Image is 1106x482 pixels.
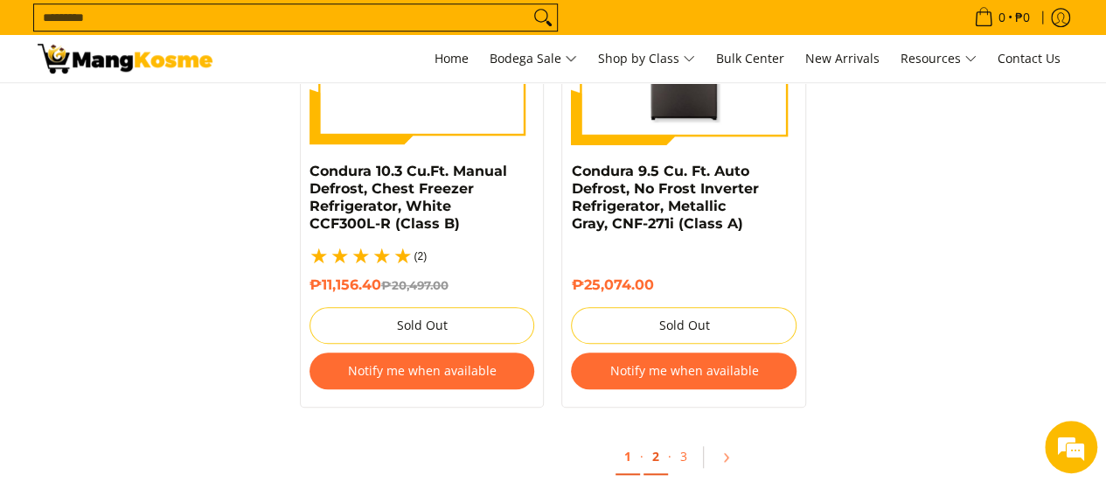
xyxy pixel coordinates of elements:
a: 3 [671,439,696,473]
span: (2) [414,251,428,262]
span: 0 [996,11,1008,24]
button: Notify me when available [310,353,535,389]
a: Bodega Sale [481,35,586,82]
span: We're online! [101,135,241,311]
span: · [668,448,671,465]
span: Home [435,50,469,66]
button: Notify me when available [571,353,796,389]
img: Bodega Sale Refrigerator l Mang Kosme: Home Appliances Warehouse Sale [38,44,212,73]
span: 5.0 / 5.0 based on 2 reviews [310,246,414,267]
a: Condura 9.5 Cu. Ft. Auto Defrost, No Frost Inverter Refrigerator, Metallic Gray, CNF-271i (Class A) [571,163,758,232]
a: Bulk Center [707,35,793,82]
button: Search [529,4,557,31]
a: Condura 10.3 Cu.Ft. Manual Defrost, Chest Freezer Refrigerator, White CCF300L-R (Class B) [310,163,507,232]
span: Bulk Center [716,50,784,66]
del: ₱20,497.00 [381,278,449,292]
button: Sold Out [310,307,535,344]
button: Sold Out [571,307,796,344]
span: Resources [901,48,977,70]
a: Shop by Class [589,35,704,82]
a: Contact Us [989,35,1069,82]
a: 1 [616,439,640,475]
span: Shop by Class [598,48,695,70]
span: Contact Us [998,50,1061,66]
div: Chat with us now [91,98,294,121]
textarea: Type your message and hit 'Enter' [9,307,333,368]
span: ₱0 [1012,11,1033,24]
nav: Main Menu [230,35,1069,82]
span: · [640,448,643,465]
span: • [969,8,1035,27]
div: Minimize live chat window [287,9,329,51]
span: New Arrivals [805,50,880,66]
span: Bodega Sale [490,48,577,70]
h6: ₱25,074.00 [571,276,796,294]
a: 2 [643,439,668,475]
a: Resources [892,35,985,82]
h6: ₱11,156.40 [310,276,535,294]
a: New Arrivals [796,35,888,82]
a: Home [426,35,477,82]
